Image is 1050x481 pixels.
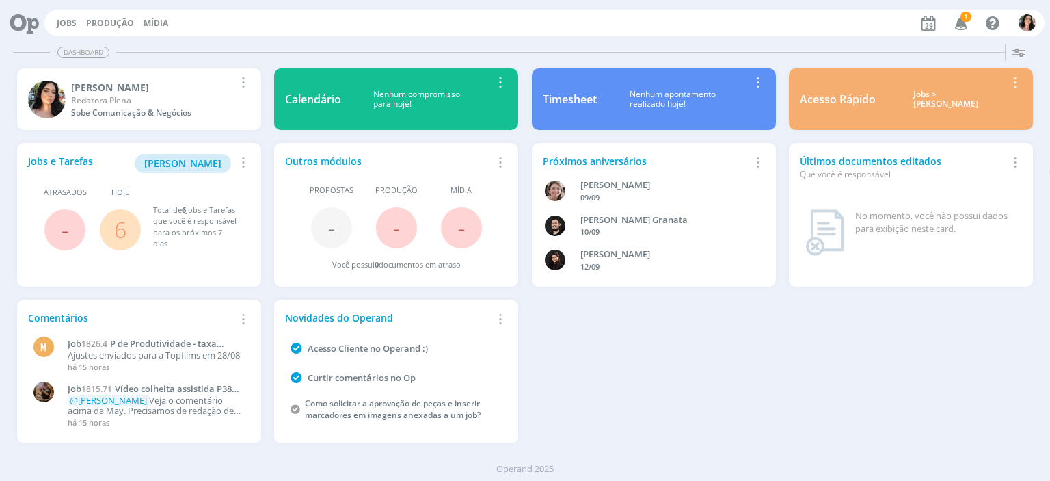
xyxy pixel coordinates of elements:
[855,209,1017,236] div: No momento, você não possui dados para exibição neste card.
[285,154,492,168] div: Outros módulos
[1019,14,1036,31] img: T
[139,18,172,29] button: Mídia
[543,154,749,168] div: Próximos aniversários
[328,213,335,242] span: -
[68,350,243,361] p: Ajustes enviados para a Topfilms em 28/08
[375,259,379,270] span: 0
[153,205,237,250] div: Total de Jobs e Tarefas que você é responsável para os próximos 7 dias
[70,394,147,406] span: @[PERSON_NAME]
[86,17,134,29] a: Produção
[580,213,749,227] div: Bruno Corralo Granata
[182,205,186,215] span: 6
[71,94,234,107] div: Redatora Plena
[33,382,54,402] img: A
[28,311,234,325] div: Comentários
[580,192,600,203] span: 09/09
[71,80,234,94] div: Tamiris Soares
[68,362,109,372] span: há 15 horas
[57,17,77,29] a: Jobs
[960,12,971,22] span: 1
[71,107,234,119] div: Sobe Comunicação & Negócios
[580,179,749,192] div: Aline Beatriz Jackisch
[144,157,221,170] span: [PERSON_NAME]
[580,261,600,272] span: 12/09
[800,154,1006,181] div: Últimos documentos editados
[44,187,87,198] span: Atrasados
[308,372,416,384] a: Curtir comentários no Op
[285,311,492,325] div: Novidades do Operand
[308,342,428,354] a: Acesso Cliente no Operand :)
[805,209,844,256] img: dashboard_not_found.png
[33,337,54,357] div: M
[580,226,600,237] span: 10/09
[580,248,749,261] div: Luana da Silva de Andrade
[135,156,231,169] a: [PERSON_NAME]
[597,90,749,109] div: Nenhum apontamento realizado hoje!
[545,250,565,270] img: L
[68,382,241,406] span: Vídeo colheita assistida P3898 Montividiu GO
[81,383,112,395] span: 1815.71
[450,185,472,196] span: Mídia
[800,168,1006,181] div: Que você é responsável
[393,213,400,242] span: -
[144,17,168,29] a: Mídia
[68,395,243,417] p: Veja o comentário acima da May. Precisamos de redação de legenda e texto para capa, além de títul...
[800,91,876,107] div: Acesso Rápido
[310,185,353,196] span: Propostas
[545,181,565,201] img: A
[82,18,138,29] button: Produção
[57,47,109,58] span: Dashboard
[135,154,231,173] button: [PERSON_NAME]
[111,187,129,198] span: Hoje
[68,339,243,350] a: Job1826.4P de Produtividade - taxa variável
[68,417,109,428] span: há 15 horas
[946,11,974,36] button: 1
[375,185,418,196] span: Produção
[68,384,243,395] a: Job1815.71Vídeo colheita assistida P3898 Montividiu GO
[305,398,481,421] a: Como solicitar a aprovação de peças e inserir marcadores em imagens anexadas a um job?
[28,154,234,173] div: Jobs e Tarefas
[886,90,1006,109] div: Jobs > [PERSON_NAME]
[458,213,465,242] span: -
[81,338,107,350] span: 1826.4
[285,91,341,107] div: Calendário
[28,81,66,118] img: T
[332,259,461,271] div: Você possui documentos em atraso
[545,216,565,236] img: B
[543,91,597,107] div: Timesheet
[68,337,217,361] span: P de Produtividade - taxa variável
[532,68,776,130] a: TimesheetNenhum apontamentorealizado hoje!
[114,215,126,244] a: 6
[341,90,492,109] div: Nenhum compromisso para hoje!
[17,68,261,130] a: T[PERSON_NAME]Redatora PlenaSobe Comunicação & Negócios
[53,18,81,29] button: Jobs
[1018,11,1036,35] button: T
[62,215,68,244] span: -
